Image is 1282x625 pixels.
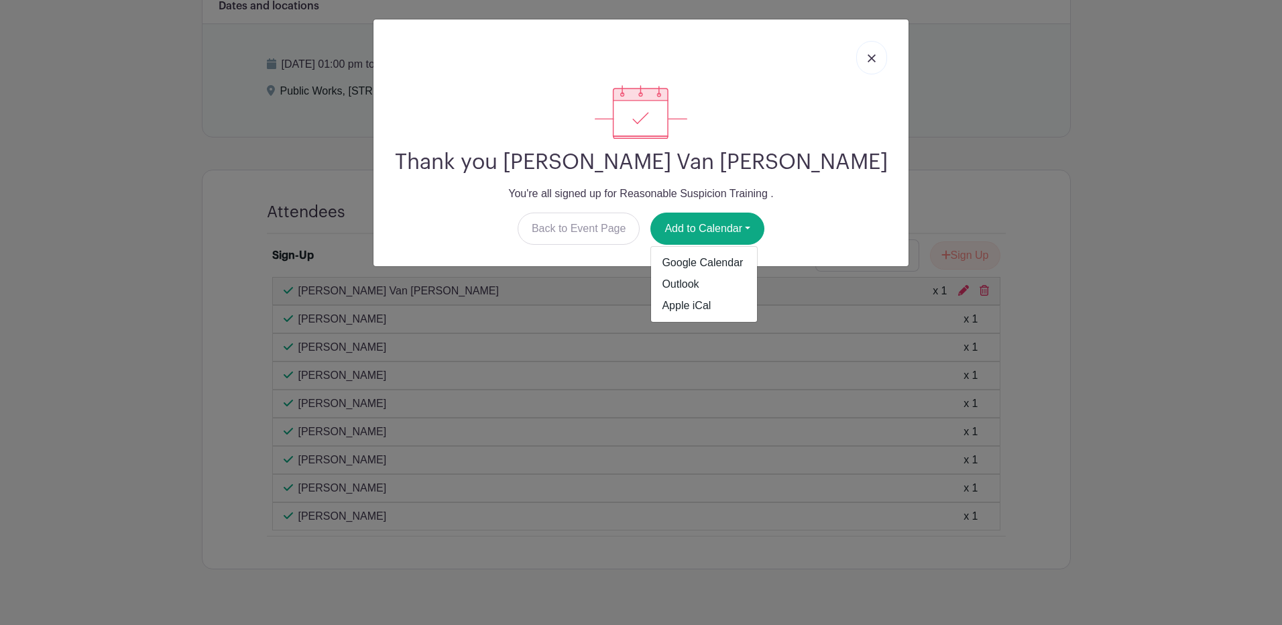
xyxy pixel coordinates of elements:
img: signup_complete-c468d5dda3e2740ee63a24cb0ba0d3ce5d8a4ecd24259e683200fb1569d990c8.svg [595,85,687,139]
a: Google Calendar [651,252,757,274]
a: Outlook [651,274,757,295]
h2: Thank you [PERSON_NAME] Van [PERSON_NAME] [384,150,898,175]
a: Apple iCal [651,295,757,317]
p: You're all signed up for Reasonable Suspicion Training . [384,186,898,202]
button: Add to Calendar [650,213,764,245]
img: close_button-5f87c8562297e5c2d7936805f587ecaba9071eb48480494691a3f1689db116b3.svg [868,54,876,62]
a: Back to Event Page [518,213,640,245]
